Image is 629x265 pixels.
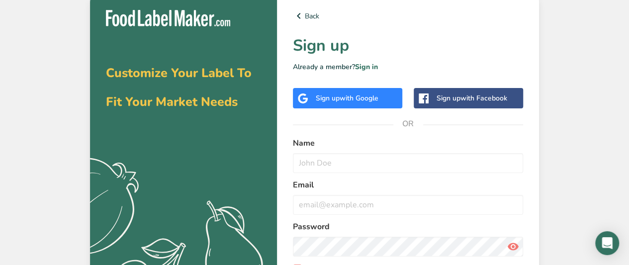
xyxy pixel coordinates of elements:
[293,62,523,72] p: Already a member?
[293,137,523,149] label: Name
[340,93,378,103] span: with Google
[595,231,619,255] div: Open Intercom Messenger
[293,34,523,58] h1: Sign up
[106,10,230,26] img: Food Label Maker
[355,62,378,72] a: Sign in
[293,195,523,215] input: email@example.com
[106,65,252,110] span: Customize Your Label To Fit Your Market Needs
[460,93,507,103] span: with Facebook
[293,179,523,191] label: Email
[293,153,523,173] input: John Doe
[316,93,378,103] div: Sign up
[293,221,523,233] label: Password
[393,109,423,139] span: OR
[437,93,507,103] div: Sign up
[293,10,523,22] a: Back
